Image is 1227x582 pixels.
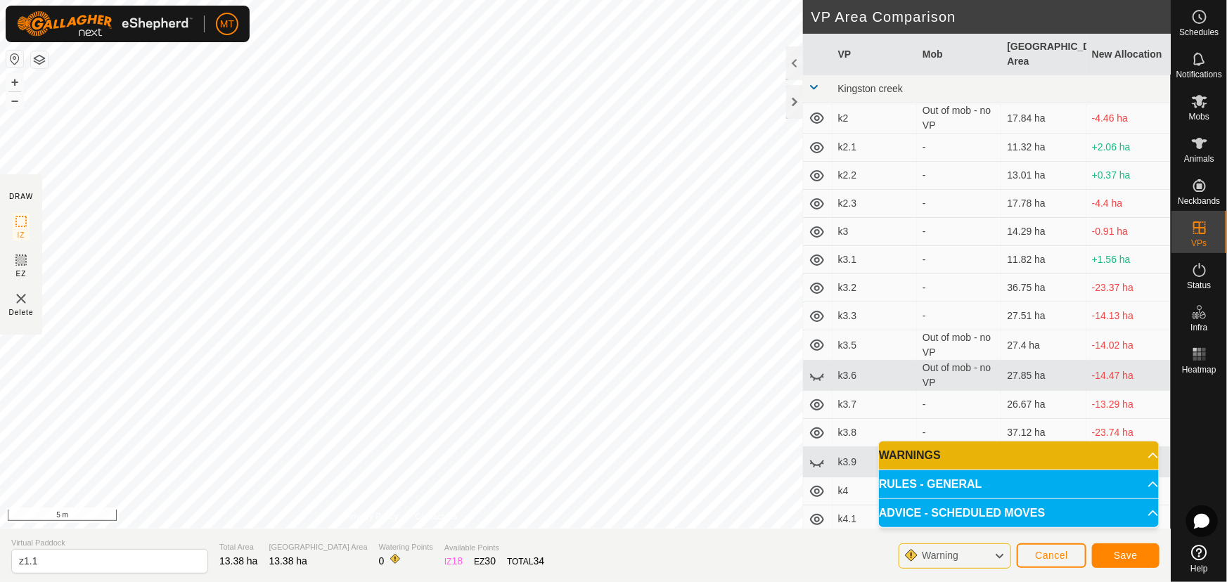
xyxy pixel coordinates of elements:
button: Map Layers [31,51,48,68]
span: Available Points [444,542,544,554]
div: - [923,224,996,239]
span: 13.38 ha [269,555,308,567]
td: -13.29 ha [1086,391,1171,419]
td: k3.2 [833,274,917,302]
td: +0.37 ha [1086,162,1171,190]
td: 13.01 ha [1001,162,1086,190]
td: 17.84 ha [1001,103,1086,134]
div: - [923,280,996,295]
td: k3 [833,218,917,246]
td: -0.91 ha [1086,218,1171,246]
td: -23.74 ha [1086,419,1171,447]
span: 13.38 ha [219,555,258,567]
td: -14.13 ha [1086,302,1171,330]
a: Help [1171,539,1227,578]
img: Gallagher Logo [17,11,193,37]
button: Reset Map [6,51,23,67]
th: New Allocation [1086,34,1171,75]
div: - [923,196,996,211]
button: Cancel [1017,543,1086,568]
td: -23.37 ha [1086,274,1171,302]
td: 27.85 ha [1001,361,1086,391]
span: Cancel [1035,550,1068,561]
span: VPs [1191,239,1207,247]
td: k3.9 [833,447,917,477]
td: k2.1 [833,134,917,162]
td: 27.51 ha [1001,302,1086,330]
td: k3.7 [833,391,917,419]
td: k2.3 [833,190,917,218]
h2: VP Area Comparison [811,8,1171,25]
td: 36.75 ha [1001,274,1086,302]
span: WARNINGS [879,450,941,461]
span: Notifications [1176,70,1222,79]
span: Save [1114,550,1138,561]
span: EZ [16,269,27,279]
button: – [6,92,23,109]
span: Watering Points [379,541,433,553]
span: Kingston creek [838,83,904,94]
div: - [923,252,996,267]
div: - [923,397,996,412]
td: k3.3 [833,302,917,330]
span: Animals [1184,155,1214,163]
td: 14.29 ha [1001,218,1086,246]
span: Warning [922,550,958,561]
th: VP [833,34,917,75]
span: Heatmap [1182,366,1216,374]
span: IZ [18,230,25,240]
span: RULES - GENERAL [879,479,982,490]
p-accordion-header: WARNINGS [879,441,1159,470]
td: k3.5 [833,330,917,361]
td: k4 [833,477,917,505]
div: Out of mob - no VP [923,330,996,360]
a: Contact Us [415,510,456,523]
span: Delete [9,307,34,318]
th: [GEOGRAPHIC_DATA] Area [1001,34,1086,75]
span: Mobs [1189,112,1209,121]
td: +1.56 ha [1086,246,1171,274]
span: Total Area [219,541,258,553]
span: 0 [379,555,385,567]
div: DRAW [9,191,33,202]
img: VP [13,290,30,307]
div: TOTAL [507,554,544,569]
td: k2 [833,103,917,134]
div: EZ [474,554,496,569]
button: Save [1092,543,1159,568]
td: +2.06 ha [1086,134,1171,162]
span: Schedules [1179,28,1219,37]
span: 18 [452,555,463,567]
span: Neckbands [1178,197,1220,205]
div: Out of mob - no VP [923,361,996,390]
td: 27.4 ha [1001,330,1086,361]
td: -14.47 ha [1086,361,1171,391]
div: - [923,425,996,440]
p-accordion-header: RULES - GENERAL [879,470,1159,498]
td: 11.82 ha [1001,246,1086,274]
td: -4.4 ha [1086,190,1171,218]
td: k3.1 [833,246,917,274]
p-accordion-header: ADVICE - SCHEDULED MOVES [879,499,1159,527]
td: -14.02 ha [1086,330,1171,361]
span: 34 [534,555,545,567]
span: [GEOGRAPHIC_DATA] Area [269,541,368,553]
td: -4.46 ha [1086,103,1171,134]
span: Help [1190,564,1208,573]
div: - [923,168,996,183]
div: IZ [444,554,463,569]
th: Mob [917,34,1001,75]
span: MT [220,17,234,32]
td: k3.6 [833,361,917,391]
span: Status [1187,281,1211,290]
a: Privacy Policy [346,510,399,523]
td: 17.78 ha [1001,190,1086,218]
span: 30 [485,555,496,567]
div: - [923,309,996,323]
span: Virtual Paddock [11,537,208,549]
span: Infra [1190,323,1207,332]
td: k4.1 [833,505,917,533]
td: k2.2 [833,162,917,190]
td: k3.8 [833,419,917,447]
div: Out of mob - no VP [923,103,996,133]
